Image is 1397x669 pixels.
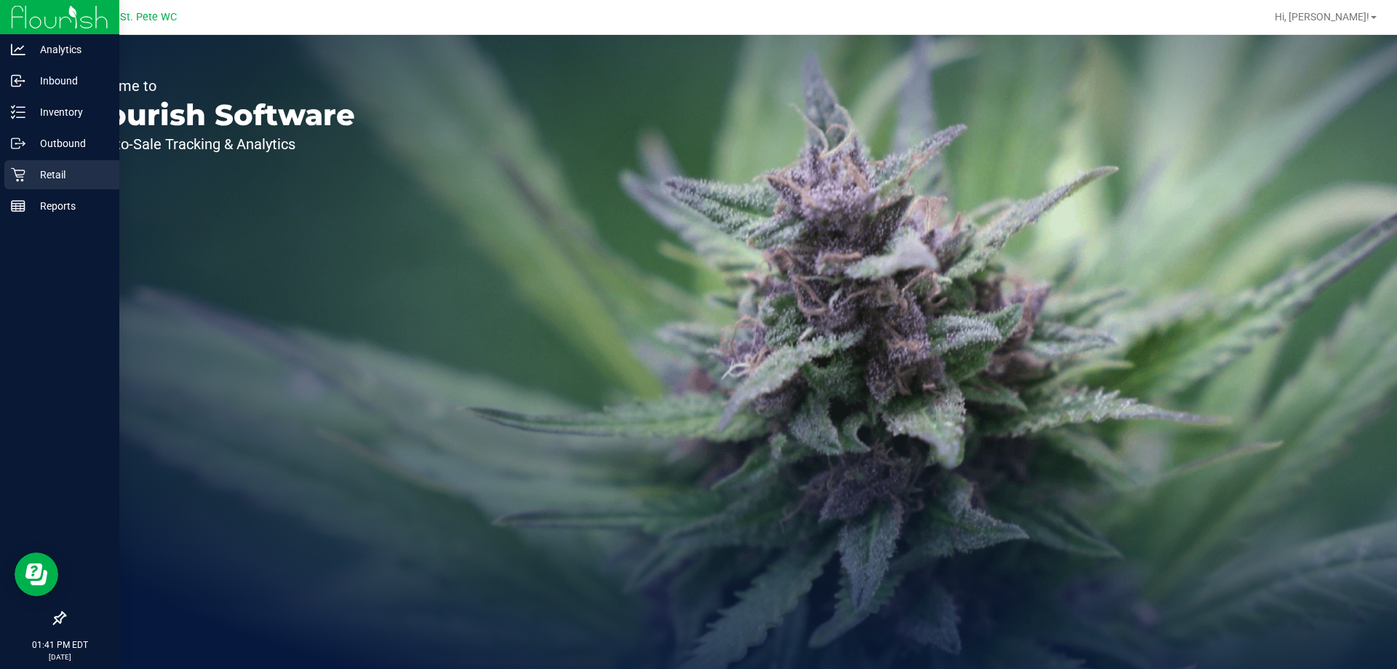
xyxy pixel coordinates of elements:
[11,74,25,88] inline-svg: Inbound
[11,136,25,151] inline-svg: Outbound
[7,652,113,662] p: [DATE]
[15,553,58,596] iframe: Resource center
[79,137,355,151] p: Seed-to-Sale Tracking & Analytics
[11,199,25,213] inline-svg: Reports
[25,41,113,58] p: Analytics
[25,135,113,152] p: Outbound
[79,100,355,130] p: Flourish Software
[1275,11,1369,23] span: Hi, [PERSON_NAME]!
[7,638,113,652] p: 01:41 PM EDT
[25,166,113,183] p: Retail
[120,11,177,23] span: St. Pete WC
[25,103,113,121] p: Inventory
[11,167,25,182] inline-svg: Retail
[25,197,113,215] p: Reports
[11,105,25,119] inline-svg: Inventory
[11,42,25,57] inline-svg: Analytics
[25,72,113,90] p: Inbound
[79,79,355,93] p: Welcome to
